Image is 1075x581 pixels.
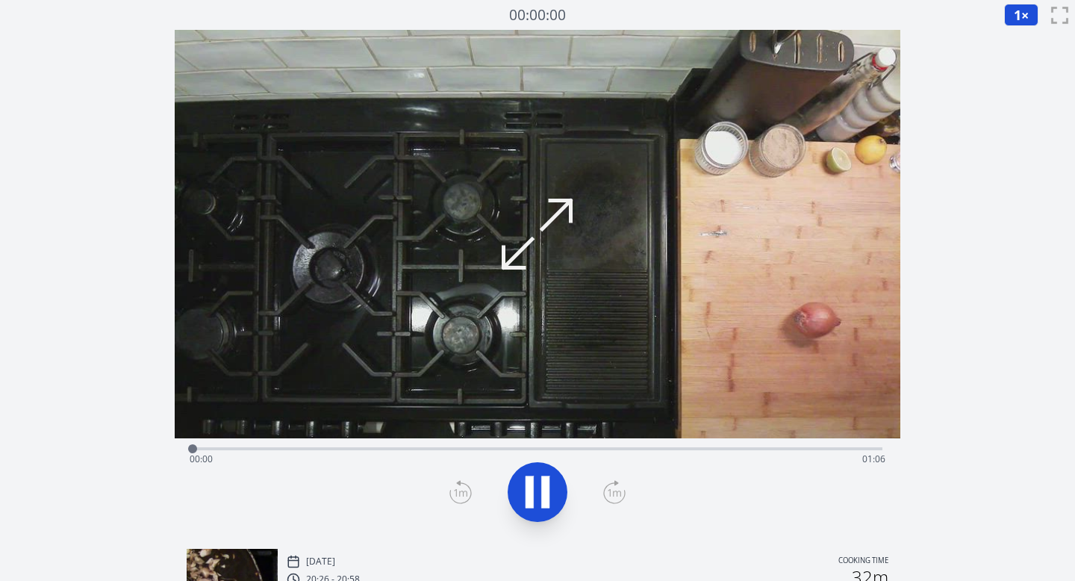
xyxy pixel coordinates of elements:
[1014,6,1021,24] span: 1
[838,555,888,568] p: Cooking time
[509,4,566,26] a: 00:00:00
[306,556,335,568] p: [DATE]
[1004,4,1038,26] button: 1×
[862,453,885,465] span: 01:06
